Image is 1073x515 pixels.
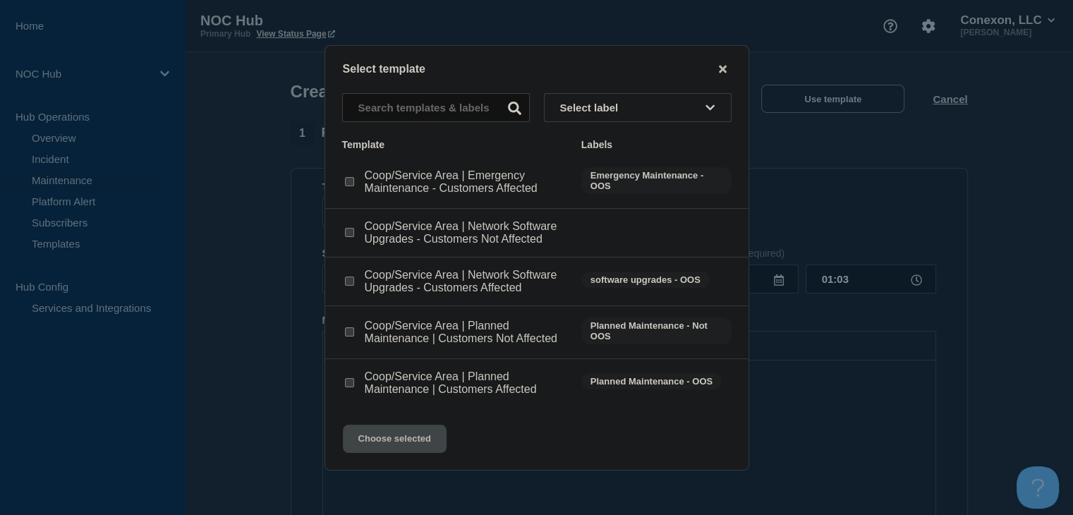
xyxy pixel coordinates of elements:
[345,228,354,237] input: Coop/Service Area | Network Software Upgrades - Customers Not Affected checkbox
[342,93,530,122] input: Search templates & labels
[544,93,732,122] button: Select label
[560,102,624,114] span: Select label
[345,378,354,387] input: Coop/Service Area | Planned Maintenance | Customers Affected checkbox
[365,370,567,396] p: Coop/Service Area | Planned Maintenance | Customers Affected
[581,167,732,194] span: Emergency Maintenance - OOS
[365,169,567,195] p: Coop/Service Area | Emergency Maintenance - Customers Affected
[325,63,748,76] div: Select template
[345,277,354,286] input: Coop/Service Area | Network Software Upgrades - Customers Affected checkbox
[345,327,354,337] input: Coop/Service Area | Planned Maintenance | Customers Not Affected checkbox
[581,373,722,389] span: Planned Maintenance - OOS
[581,317,732,344] span: Planned Maintenance - Not OOS
[581,272,710,288] span: software upgrades - OOS
[343,425,447,453] button: Choose selected
[365,320,567,345] p: Coop/Service Area | Planned Maintenance | Customers Not Affected
[342,139,567,150] div: Template
[715,63,731,76] button: close button
[581,139,732,150] div: Labels
[365,269,567,294] p: Coop/Service Area | Network Software Upgrades - Customers Affected
[365,220,567,246] p: Coop/Service Area | Network Software Upgrades - Customers Not Affected
[345,177,354,186] input: Coop/Service Area | Emergency Maintenance - Customers Affected checkbox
